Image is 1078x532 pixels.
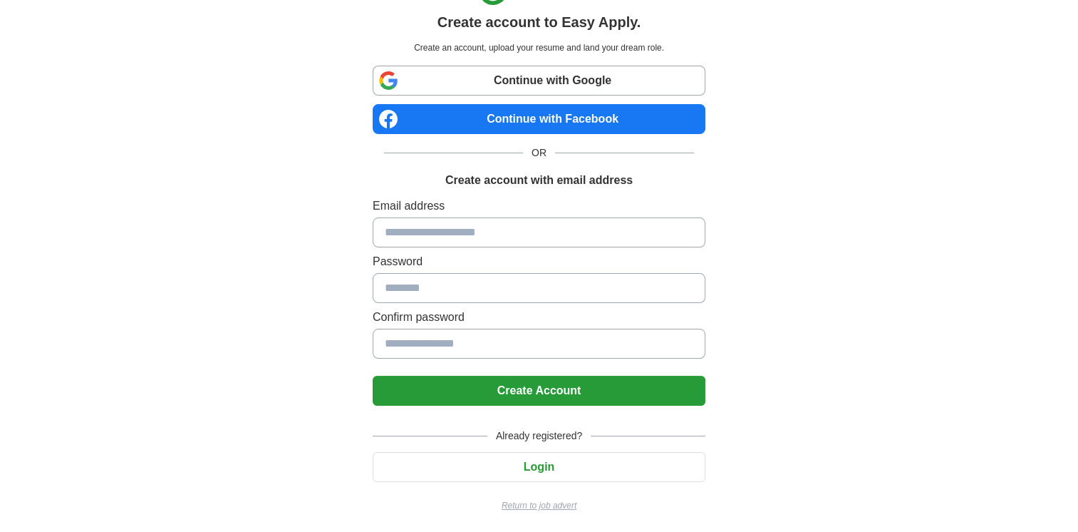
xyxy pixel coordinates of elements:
[523,145,555,160] span: OR
[437,11,641,33] h1: Create account to Easy Apply.
[373,376,705,406] button: Create Account
[373,452,705,482] button: Login
[445,172,633,189] h1: Create account with email address
[373,499,705,512] a: Return to job advert
[373,104,705,134] a: Continue with Facebook
[373,461,705,473] a: Login
[373,253,705,270] label: Password
[487,429,591,444] span: Already registered?
[373,66,705,96] a: Continue with Google
[373,198,705,215] label: Email address
[375,41,703,54] p: Create an account, upload your resume and land your dream role.
[373,309,705,326] label: Confirm password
